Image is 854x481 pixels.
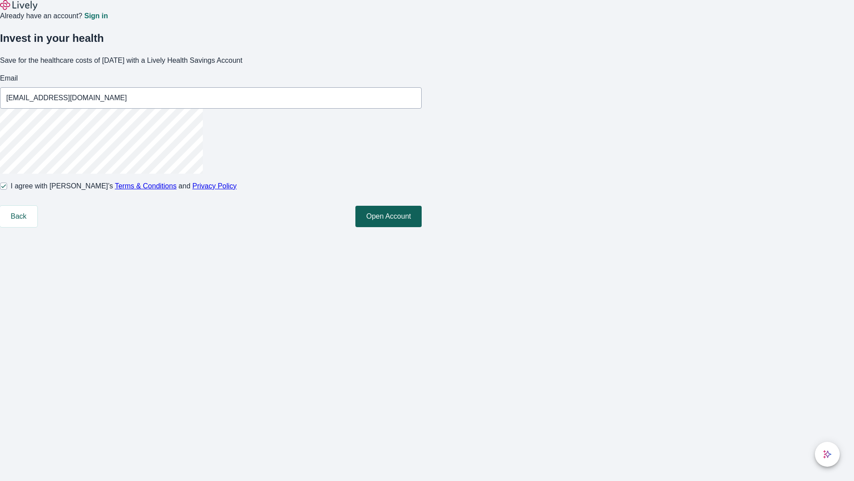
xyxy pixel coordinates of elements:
a: Terms & Conditions [115,182,177,190]
span: I agree with [PERSON_NAME]’s and [11,181,237,192]
button: chat [815,442,840,467]
a: Privacy Policy [193,182,237,190]
button: Open Account [355,206,422,227]
svg: Lively AI Assistant [823,450,832,459]
a: Sign in [84,12,108,20]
